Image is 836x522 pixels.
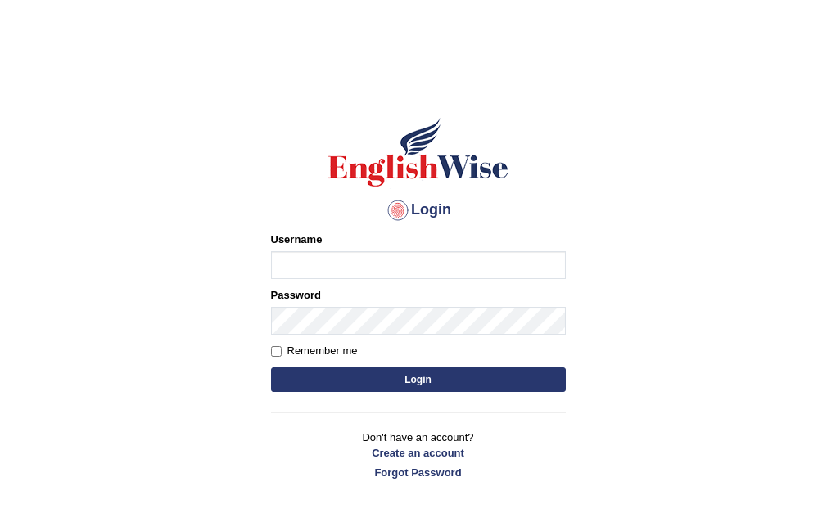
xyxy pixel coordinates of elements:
[325,115,512,189] img: Logo of English Wise sign in for intelligent practice with AI
[271,465,566,480] a: Forgot Password
[271,346,282,357] input: Remember me
[271,197,566,223] h4: Login
[271,232,323,247] label: Username
[271,367,566,392] button: Login
[271,287,321,303] label: Password
[271,430,566,480] p: Don't have an account?
[271,445,566,461] a: Create an account
[271,343,358,359] label: Remember me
